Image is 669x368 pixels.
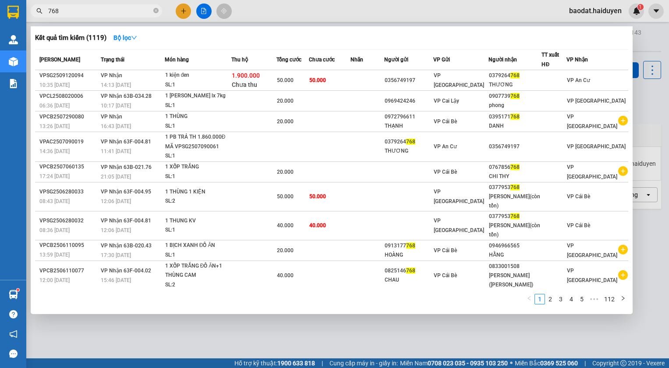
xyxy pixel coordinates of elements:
[165,57,189,63] span: Món hàng
[587,294,601,304] li: Next 5 Pages
[489,241,541,250] div: 0946966565
[39,266,98,275] div: VPCB2506110077
[488,57,517,63] span: Người nhận
[232,81,257,88] span: Chưa thu
[101,227,131,233] span: 12:06 [DATE]
[567,143,626,150] span: VP [GEOGRAPHIC_DATA]
[165,112,231,121] div: 1 THÙNG
[101,198,131,204] span: 12:06 [DATE]
[406,139,415,145] span: 768
[101,57,124,63] span: Trạng thái
[277,118,294,125] span: 20.000
[489,92,541,101] div: 0907739
[566,294,576,304] a: 4
[434,189,484,204] span: VP [GEOGRAPHIC_DATA]
[165,187,231,197] div: 1 THÙNG 1 KIỆN
[101,103,131,109] span: 10:17 [DATE]
[567,77,590,83] span: VP An Cư
[489,183,541,192] div: 0377953
[406,268,415,274] span: 768
[36,8,42,14] span: search
[618,166,628,176] span: plus-circle
[39,173,70,179] span: 17:24 [DATE]
[620,296,626,301] span: right
[39,103,70,109] span: 06:36 [DATE]
[489,142,541,151] div: 0356749197
[434,169,457,175] span: VP Cái Bè
[165,91,231,101] div: 1 [PERSON_NAME] lx 7kg
[434,272,457,279] span: VP Cái Bè
[101,93,152,99] span: VP Nhận 63B-034.28
[567,114,617,129] span: VP [GEOGRAPHIC_DATA]
[434,118,457,125] span: VP Cái Bè
[434,72,484,88] span: VP [GEOGRAPHIC_DATA]
[277,98,294,104] span: 20.000
[385,76,433,85] div: 0356749197
[567,164,617,180] span: VP [GEOGRAPHIC_DATA]
[385,137,433,146] div: 0379264
[567,222,590,229] span: VP Cái Bè
[165,71,231,80] div: 1 kiện đen
[48,6,152,16] input: Tìm tên, số ĐT hoặc mã đơn
[489,250,541,260] div: HẰNG
[39,187,98,197] div: VPSG2506280033
[577,294,587,304] a: 5
[165,225,231,235] div: SL: 1
[524,294,534,304] li: Previous Page
[165,197,231,206] div: SL: 2
[489,172,541,181] div: CHI THY
[9,310,18,318] span: question-circle
[277,247,294,254] span: 20.000
[9,330,18,338] span: notification
[9,350,18,358] span: message
[385,241,433,250] div: 0913177
[350,57,363,63] span: Nhãn
[535,294,545,304] a: 1
[101,148,131,154] span: 11:41 [DATE]
[489,80,541,89] div: THƯƠNG
[489,271,541,289] div: [PERSON_NAME] ([PERSON_NAME])
[39,216,98,225] div: VPSG2506280032
[510,164,520,170] span: 768
[618,294,628,304] button: right
[601,294,618,304] li: 112
[618,116,628,125] span: plus-circle
[231,57,248,63] span: Thu hộ
[510,93,520,99] span: 768
[101,72,122,79] span: VP Nhận
[385,112,433,121] div: 0972796611
[384,57,408,63] span: Người gửi
[39,227,70,233] span: 08:36 [DATE]
[165,280,231,290] div: SL: 2
[113,34,137,41] strong: Bộ lọc
[309,222,326,229] span: 40.000
[510,213,520,219] span: 768
[489,212,541,221] div: 0377953
[165,151,231,161] div: SL: 1
[165,241,231,250] div: 1 BỊCH XANH ĐỒ ĂN
[101,174,131,180] span: 21:05 [DATE]
[9,290,18,299] img: warehouse-icon
[406,243,415,249] span: 768
[39,148,70,154] span: 14:36 [DATE]
[101,252,131,258] span: 17:30 [DATE]
[309,57,335,63] span: Chưa cước
[39,112,98,121] div: VPCB2507290080
[510,114,520,120] span: 768
[153,7,159,15] span: close-circle
[39,123,70,129] span: 13:26 [DATE]
[542,52,559,68] span: TT xuất HĐ
[434,247,457,254] span: VP Cái Bè
[524,294,534,304] button: left
[101,114,122,120] span: VP Nhận
[39,137,98,146] div: VPAC2507090019
[545,294,556,304] li: 2
[35,33,106,43] h3: Kết quả tìm kiếm ( 1119 )
[277,272,294,279] span: 40.000
[276,57,301,63] span: Tổng cước
[489,112,541,121] div: 0395171
[277,193,294,200] span: 50.000
[385,121,433,131] div: THẠNH
[101,218,151,224] span: VP Nhận 63F-004.81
